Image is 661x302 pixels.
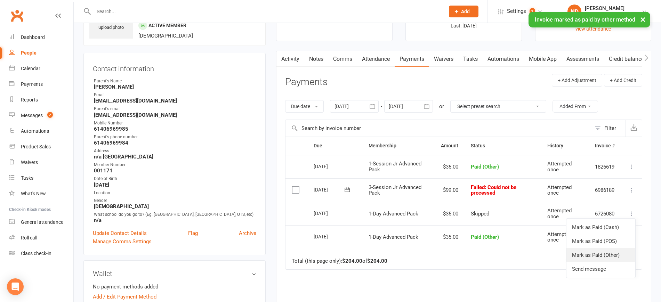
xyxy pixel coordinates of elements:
li: No payment methods added [93,283,256,291]
strong: [EMAIL_ADDRESS][DOMAIN_NAME] [94,98,256,104]
div: [DATE] [314,231,346,242]
input: Search... [91,7,440,16]
a: Flag [188,229,198,237]
span: Attempted once [547,184,572,196]
input: Search by invoice number [285,120,591,137]
a: Mark as Paid (Cash) [566,220,635,234]
a: Activity [276,51,304,67]
div: Tasks [21,175,33,181]
div: Invoice marked as paid by other method [529,12,650,27]
a: Comms [328,51,357,67]
a: Calendar [9,61,73,76]
div: or [439,102,444,111]
span: Attempted once [547,231,572,243]
div: Calendar [21,66,40,71]
h3: Wallet [93,270,256,277]
div: ProVolley Pty Ltd [585,11,624,18]
strong: 61406969984 [94,140,256,146]
td: 1826619 [589,155,621,179]
div: Dashboard [21,34,45,40]
button: Added From [553,100,598,113]
strong: [EMAIL_ADDRESS][DOMAIN_NAME] [94,112,256,118]
div: Roll call [21,235,37,240]
span: Paid (Other) [471,234,499,240]
span: 1-Session Jr Advanced Pack [369,161,421,173]
td: $35.00 [435,155,465,179]
span: 3-Session Jr Advanced Pack [369,184,421,196]
th: Invoice # [589,137,621,155]
div: Open Intercom Messenger [7,278,24,295]
button: + Add Credit [604,74,642,87]
a: Product Sales [9,139,73,155]
div: Gender [94,197,256,204]
a: Payments [9,76,73,92]
div: Mobile Number [94,120,256,126]
a: Assessments [562,51,604,67]
a: Roll call [9,230,73,246]
a: Archive [239,229,256,237]
a: People [9,45,73,61]
a: Waivers [429,51,458,67]
div: Address [94,148,256,154]
a: General attendance kiosk mode [9,214,73,230]
span: : Could not be processed [471,184,516,196]
h3: Payments [285,77,328,88]
a: Automations [483,51,524,67]
span: Settings [507,3,526,19]
a: Clubworx [8,7,26,24]
button: + Add Adjustment [552,74,602,87]
th: Due [307,137,362,155]
span: 1-Day Advanced Pack [369,211,418,217]
div: Filter [604,124,616,132]
div: What school do you go to? (Eg. [GEOGRAPHIC_DATA], [GEOGRAPHIC_DATA], UTS, etc) [94,211,256,218]
div: General attendance [21,219,63,225]
div: Parent's phone number [94,134,256,140]
a: Update Contact Details [93,229,147,237]
th: Status [465,137,541,155]
th: Membership [362,137,435,155]
a: Dashboard [9,30,73,45]
td: 6726080 [589,202,621,226]
a: Payments [395,51,429,67]
span: 2 [530,8,535,15]
div: Email [94,92,256,98]
span: 2 [47,112,53,118]
td: $35.00 [435,202,465,226]
div: Product Sales [21,144,51,149]
div: Class check-in [21,251,51,256]
a: Notes [304,51,328,67]
td: 6986189 [589,178,621,202]
div: Parent's Name [94,78,256,84]
button: × [637,12,649,27]
td: $99.00 [435,178,465,202]
span: Add [461,9,470,14]
a: What's New [9,186,73,202]
td: $35.00 [435,225,465,249]
strong: n/a [94,217,256,223]
a: Reports [9,92,73,108]
div: [PERSON_NAME] [585,5,624,11]
span: Attempted once [547,207,572,220]
strong: $204.00 [367,258,387,264]
th: Amount [435,137,465,155]
div: Reports [21,97,38,103]
a: Tasks [9,170,73,186]
a: Mark as Paid (Other) [566,248,635,262]
strong: $204.00 [342,258,362,264]
strong: n/a [GEOGRAPHIC_DATA] [94,154,256,160]
button: Filter [591,120,626,137]
button: Due date [285,100,324,113]
div: Payments [21,81,43,87]
span: Failed [471,184,516,196]
button: Add [449,6,478,17]
a: Send message [566,262,635,276]
strong: [DEMOGRAPHIC_DATA] [94,203,256,210]
strong: [PERSON_NAME] [94,84,256,90]
span: [DEMOGRAPHIC_DATA] [138,33,193,39]
a: Manage Comms Settings [93,237,152,246]
span: Skipped [471,211,489,217]
span: 1-Day Advanced Pack [369,234,418,240]
a: Add / Edit Payment Method [93,293,156,301]
span: Paid (Other) [471,164,499,170]
th: History [541,137,589,155]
